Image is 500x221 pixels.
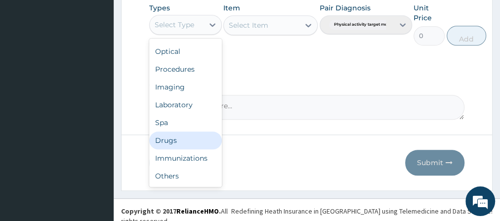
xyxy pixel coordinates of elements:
[162,5,186,29] div: Minimize live chat window
[149,60,222,78] div: Procedures
[149,185,222,203] div: Gym
[149,4,170,12] label: Types
[155,20,194,30] div: Select Type
[447,26,486,45] button: Add
[149,132,222,149] div: Drugs
[51,55,166,68] div: Chat with us now
[149,149,222,167] div: Immunizations
[414,3,445,23] label: Unit Price
[405,150,464,176] button: Submit
[5,130,188,165] textarea: Type your message and hit 'Enter'
[18,49,40,74] img: d_794563401_company_1708531726252_794563401
[320,3,371,13] label: Pair Diagnosis
[149,167,222,185] div: Others
[149,96,222,114] div: Laboratory
[176,207,219,216] a: RelianceHMO
[149,43,222,60] div: Optical
[149,114,222,132] div: Spa
[121,207,221,216] strong: Copyright © 2017 .
[231,206,493,216] div: Redefining Heath Insurance in [GEOGRAPHIC_DATA] using Telemedicine and Data Science!
[149,81,464,89] label: Comment
[57,54,136,154] span: We're online!
[223,3,240,13] label: Item
[149,78,222,96] div: Imaging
